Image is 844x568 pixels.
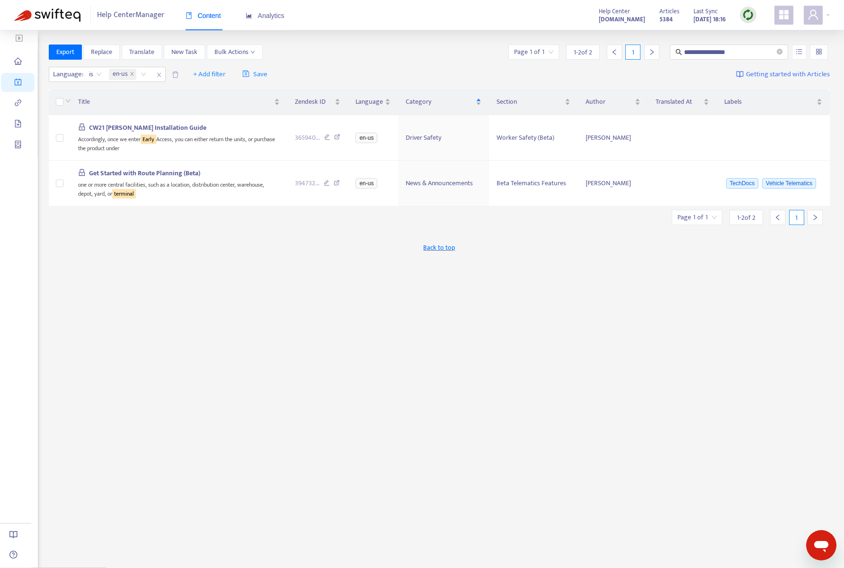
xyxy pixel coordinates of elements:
span: book [186,12,192,19]
span: right [649,49,655,55]
td: [PERSON_NAME] [578,161,648,206]
span: Help Center [599,6,630,17]
td: Beta Telematics Features [489,161,578,206]
span: Category [406,97,474,107]
div: 1 [789,210,804,225]
span: Zendesk ID [295,97,333,107]
span: account-book [14,74,22,93]
span: Labels [724,97,815,107]
span: left [774,214,781,221]
span: Bulk Actions [214,47,255,57]
span: Translated At [656,97,702,107]
span: Language : [49,67,85,81]
span: 1 - 2 of 2 [737,213,755,223]
img: image-link [736,71,744,78]
span: delete [172,71,179,78]
span: unordered-list [796,48,802,55]
span: Vehicle Telematics [762,178,817,189]
span: link [14,95,22,114]
span: Getting started with Articles [746,69,830,80]
th: Language [348,89,398,115]
span: Articles [659,6,679,17]
span: Help Center Manager [97,6,164,24]
span: Author [586,97,633,107]
iframe: Button to launch messaging window [806,530,836,560]
span: en-us [355,133,377,143]
span: down [65,98,71,104]
span: en-us [109,69,136,80]
span: user [808,9,819,20]
span: New Task [171,47,197,57]
span: TechDocs [726,178,759,189]
div: 1 [625,45,640,60]
span: Section [497,97,563,107]
span: Title [78,97,272,107]
span: Save [242,69,267,80]
span: Replace [91,47,112,57]
span: Get Started with Route Planning (Beta) [89,168,200,179]
strong: 5384 [659,14,673,25]
span: down [250,50,255,54]
sqkw: Early [141,135,156,144]
a: [DOMAIN_NAME] [599,14,645,25]
span: 365940 ... [295,133,320,143]
button: + Add filter [186,67,233,82]
span: Export [56,47,74,57]
span: 1 - 2 of 2 [574,47,592,57]
span: close-circle [777,48,782,57]
td: Driver Safety [398,115,489,161]
button: saveSave [235,67,275,82]
span: search [675,49,682,55]
span: save [242,70,249,77]
th: Section [489,89,578,115]
span: en-us [113,69,128,80]
span: appstore [778,9,790,20]
th: Labels [717,89,830,115]
th: Title [71,89,287,115]
span: right [812,214,818,221]
span: file-image [14,116,22,135]
td: [PERSON_NAME] [578,115,648,161]
strong: [DATE] 18:16 [693,14,726,25]
img: Swifteq [14,9,80,22]
a: Getting started with Articles [736,67,830,82]
span: lock [78,123,86,131]
span: is [89,67,102,81]
span: Content [186,12,221,19]
span: Language [355,97,383,107]
span: + Add filter [193,69,226,80]
td: News & Announcements [398,161,489,206]
span: close [153,69,165,81]
span: container [14,136,22,155]
th: Author [578,89,648,115]
span: CW21 [PERSON_NAME] Installation Guide [89,122,206,133]
button: Replace [83,45,120,60]
span: left [611,49,618,55]
span: Analytics [246,12,284,19]
span: home [14,53,22,72]
div: Accordingly, once we enter Access, you can either return the units, or purchase the product under [78,133,280,153]
button: unordered-list [792,45,807,60]
button: New Task [164,45,205,60]
th: Translated At [648,89,717,115]
span: 394732 ... [295,178,320,189]
span: en-us [355,178,377,189]
span: area-chart [246,12,252,19]
span: Translate [129,47,154,57]
span: close [130,72,134,77]
sqkw: terminal [112,189,136,198]
span: close-circle [777,49,782,54]
button: Translate [122,45,162,60]
th: Zendesk ID [287,89,348,115]
span: Last Sync [693,6,718,17]
span: lock [78,169,86,176]
span: Back to top [423,243,455,252]
div: one or more central facilities, such as a location, distribution center, warehouse, depot, yard, or [78,179,280,198]
button: Export [49,45,82,60]
button: Bulk Actionsdown [207,45,263,60]
td: Worker Safety (Beta) [489,115,578,161]
img: sync.dc5367851b00ba804db3.png [742,9,754,21]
